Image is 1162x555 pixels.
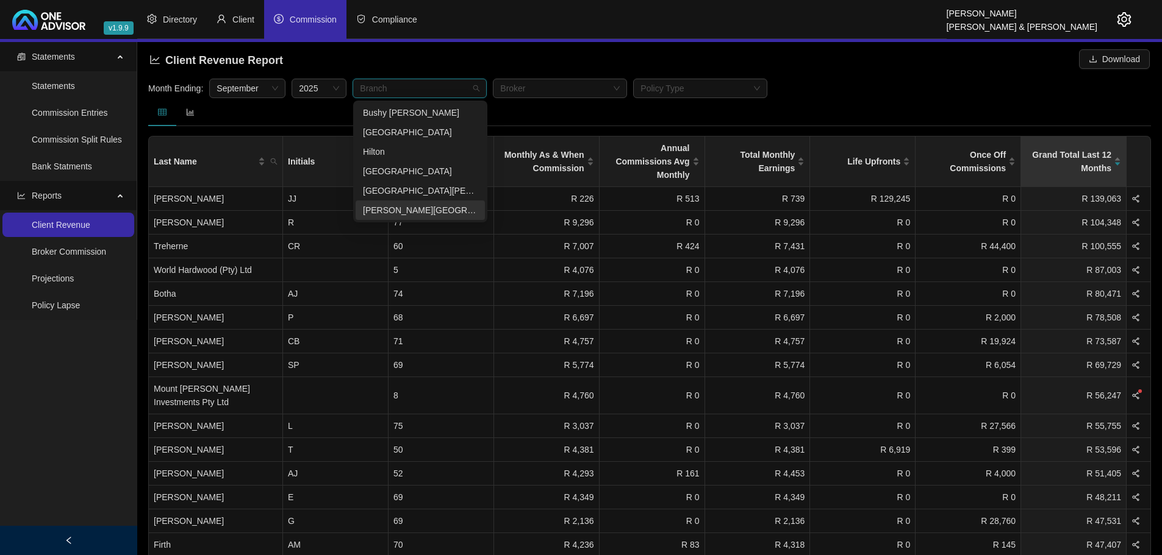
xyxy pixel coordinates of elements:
[705,306,811,330] td: R 6,697
[283,353,389,377] td: SP
[916,438,1021,462] td: R 399
[217,14,226,24] span: user
[810,211,916,235] td: R 0
[393,421,403,431] span: 75
[32,81,75,91] a: Statements
[393,516,403,526] span: 69
[1089,55,1097,63] span: download
[32,161,92,171] a: Bank Statments
[916,330,1021,353] td: R 19,924
[393,492,403,502] span: 69
[1021,235,1127,258] td: R 100,555
[1132,242,1140,250] span: share-alt
[65,536,73,545] span: left
[356,142,485,161] div: Hilton
[600,187,705,211] td: R 513
[710,148,795,175] span: Total Monthly Earnings
[494,377,600,414] td: R 4,760
[217,79,278,97] span: September
[32,191,62,200] span: Reports
[1132,422,1140,430] span: share-alt
[705,235,811,258] td: R 7,431
[283,462,389,486] td: AJ
[494,414,600,438] td: R 3,037
[32,220,90,230] a: Client Revenue
[810,282,916,306] td: R 0
[705,211,811,235] td: R 9,296
[290,15,337,24] span: Commission
[32,52,75,62] span: Statements
[32,247,106,256] a: Broker Commission
[1132,337,1140,345] span: share-alt
[12,10,85,30] img: 2df55531c6924b55f21c4cf5d4484680-logo-light.svg
[947,3,1097,16] div: [PERSON_NAME]
[274,14,284,24] span: dollar
[600,258,705,282] td: R 0
[705,438,811,462] td: R 4,381
[32,108,107,118] a: Commission Entries
[1132,289,1140,298] span: share-alt
[705,187,811,211] td: R 739
[1079,49,1150,69] button: Download
[705,330,811,353] td: R 4,757
[1021,282,1127,306] td: R 80,471
[283,187,389,211] td: JJ
[705,136,811,187] th: Total Monthly Earnings
[1102,52,1140,66] span: Download
[810,462,916,486] td: R 0
[149,377,283,414] td: Mount [PERSON_NAME] Investments Pty Ltd
[1132,218,1140,227] span: share-alt
[916,258,1021,282] td: R 0
[947,16,1097,30] div: [PERSON_NAME] & [PERSON_NAME]
[1132,361,1140,369] span: share-alt
[1021,258,1127,282] td: R 87,003
[32,274,74,283] a: Projections
[600,486,705,509] td: R 0
[1132,313,1140,322] span: share-alt
[1132,469,1140,478] span: share-alt
[32,300,80,310] a: Policy Lapse
[1132,391,1140,400] span: share-alt
[916,486,1021,509] td: R 0
[494,330,600,353] td: R 4,757
[499,148,584,175] span: Monthly As & When Commission
[600,377,705,414] td: R 0
[494,462,600,486] td: R 4,293
[600,330,705,353] td: R 0
[283,306,389,330] td: P
[916,462,1021,486] td: R 4,000
[283,282,389,306] td: AJ
[916,235,1021,258] td: R 44,400
[600,438,705,462] td: R 0
[1132,517,1140,525] span: share-alt
[288,155,373,168] span: Initials
[916,509,1021,533] td: R 28,760
[600,353,705,377] td: R 0
[356,161,485,181] div: Midlands
[1021,438,1127,462] td: R 53,596
[283,136,389,187] th: Initials
[149,509,283,533] td: [PERSON_NAME]
[810,509,916,533] td: R 0
[705,282,811,306] td: R 7,196
[232,15,254,24] span: Client
[356,181,485,200] div: Port Elizabeth
[810,136,916,187] th: Life Upfronts
[1132,540,1140,549] span: share-alt
[494,211,600,235] td: R 9,296
[810,438,916,462] td: R 6,919
[494,486,600,509] td: R 4,349
[270,158,278,165] span: search
[1132,266,1140,274] span: share-alt
[815,155,900,168] span: Life Upfronts
[810,235,916,258] td: R 0
[916,353,1021,377] td: R 6,054
[363,125,478,139] div: [GEOGRAPHIC_DATA]
[149,211,283,235] td: [PERSON_NAME]
[283,211,389,235] td: R
[356,103,485,122] div: Bushy Vales
[1132,194,1140,203] span: share-alt
[810,414,916,438] td: R 0
[494,235,600,258] td: R 7,007
[363,106,478,119] div: Bushy [PERSON_NAME]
